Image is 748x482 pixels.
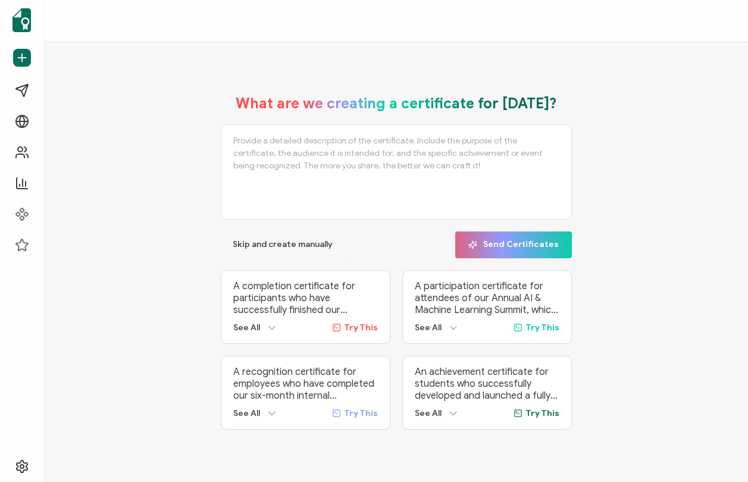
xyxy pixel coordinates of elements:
[233,323,260,333] span: See All
[236,95,557,112] h1: What are we creating a certificate for [DATE]?
[415,323,442,333] span: See All
[455,231,572,258] button: Send Certificates
[233,280,378,316] p: A completion certificate for participants who have successfully finished our ‘Advanced Digital Ma...
[525,323,559,333] span: Try This
[12,8,31,32] img: sertifier-logomark-colored.svg
[221,231,345,258] button: Skip and create manually
[233,408,260,418] span: See All
[525,408,559,418] span: Try This
[415,408,442,418] span: See All
[415,280,559,316] p: A participation certificate for attendees of our Annual AI & Machine Learning Summit, which broug...
[415,366,559,402] p: An achievement certificate for students who successfully developed and launched a fully functiona...
[468,240,559,249] span: Send Certificates
[344,408,378,418] span: Try This
[344,323,378,333] span: Try This
[233,366,378,402] p: A recognition certificate for employees who have completed our six-month internal Leadership Deve...
[233,240,333,249] span: Skip and create manually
